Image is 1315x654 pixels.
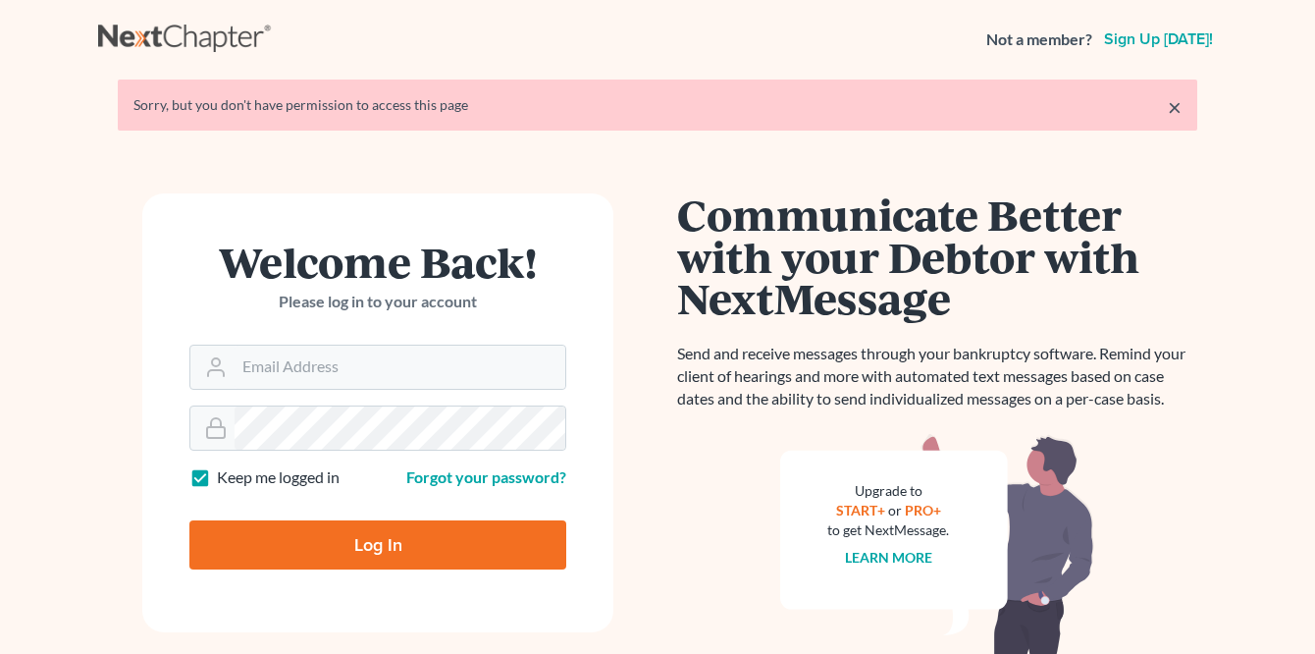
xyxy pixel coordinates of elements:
input: Email Address [235,346,565,389]
label: Keep me logged in [217,466,340,489]
span: or [888,502,902,518]
a: START+ [836,502,885,518]
div: Upgrade to [827,481,949,501]
a: PRO+ [905,502,941,518]
a: × [1168,95,1182,119]
div: Sorry, but you don't have permission to access this page [133,95,1182,115]
div: to get NextMessage. [827,520,949,540]
a: Sign up [DATE]! [1100,31,1217,47]
h1: Welcome Back! [189,241,566,283]
p: Send and receive messages through your bankruptcy software. Remind your client of hearings and mo... [677,343,1197,410]
input: Log In [189,520,566,570]
p: Please log in to your account [189,291,566,313]
strong: Not a member? [986,28,1092,51]
a: Forgot your password? [406,467,566,486]
a: Learn more [845,549,932,566]
h1: Communicate Better with your Debtor with NextMessage [677,193,1197,319]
